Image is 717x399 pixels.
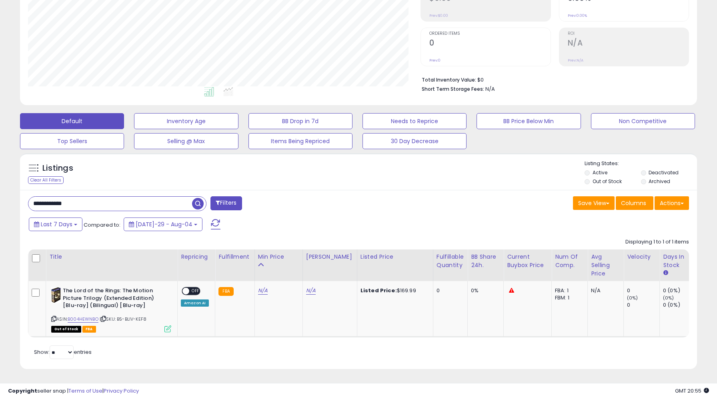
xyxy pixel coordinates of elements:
[34,348,92,356] span: Show: entries
[573,196,615,210] button: Save View
[477,113,581,129] button: BB Price Below Min
[68,387,102,395] a: Terms of Use
[361,253,430,261] div: Listed Price
[51,287,171,331] div: ASIN:
[555,287,581,294] div: FBA: 1
[555,294,581,301] div: FBM: 1
[591,113,695,129] button: Non Competitive
[621,199,646,207] span: Columns
[51,287,61,303] img: 51eSsP-ddxL._SL40_.jpg
[28,176,64,184] div: Clear All Filters
[361,287,397,294] b: Listed Price:
[8,387,37,395] strong: Copyright
[568,38,689,49] h2: N/A
[568,13,587,18] small: Prev: 0.00%
[663,287,695,294] div: 0 (0%)
[8,387,139,395] div: seller snap | |
[82,326,96,333] span: FBA
[471,253,500,269] div: BB Share 24h.
[363,133,467,149] button: 30 Day Decrease
[627,301,659,309] div: 0
[585,160,697,168] p: Listing States:
[29,217,82,231] button: Last 7 Days
[134,133,238,149] button: Selling @ Max
[363,113,467,129] button: Needs to Reprice
[429,13,448,18] small: Prev: $0.00
[218,287,233,296] small: FBA
[100,316,146,322] span: | SKU: B5-BLIV-KEF8
[675,387,709,395] span: 2025-08-12 20:55 GMT
[20,113,124,129] button: Default
[218,253,251,261] div: Fulfillment
[429,38,550,49] h2: 0
[63,287,160,311] b: The Lord of the Rings: The Motion Picture Trilogy (Extended Edition) [Blu-ray] (Bilingual) [Blu-ray]
[248,113,352,129] button: BB Drop in 7d
[41,220,72,228] span: Last 7 Days
[568,32,689,36] span: ROI
[663,253,692,269] div: Days In Stock
[593,169,607,176] label: Active
[627,287,659,294] div: 0
[627,253,656,261] div: Velocity
[437,253,464,269] div: Fulfillable Quantity
[591,287,617,294] div: N/A
[124,217,202,231] button: [DATE]-29 - Aug-04
[663,301,695,309] div: 0 (0%)
[181,299,209,307] div: Amazon AI
[555,253,584,269] div: Num of Comp.
[248,133,352,149] button: Items Being Repriced
[507,253,548,269] div: Current Buybox Price
[593,178,622,185] label: Out of Stock
[568,58,583,63] small: Prev: N/A
[306,253,354,261] div: [PERSON_NAME]
[136,220,192,228] span: [DATE]-29 - Aug-04
[663,269,668,277] small: Days In Stock.
[625,238,689,246] div: Displaying 1 to 1 of 1 items
[649,178,670,185] label: Archived
[627,295,638,301] small: (0%)
[429,58,441,63] small: Prev: 0
[471,287,497,294] div: 0%
[189,288,202,295] span: OFF
[210,196,242,210] button: Filters
[655,196,689,210] button: Actions
[422,74,683,84] li: $0
[68,316,98,323] a: B004HEWNBO
[361,287,427,294] div: $169.99
[20,133,124,149] button: Top Sellers
[42,163,73,174] h5: Listings
[485,85,495,93] span: N/A
[649,169,679,176] label: Deactivated
[429,32,550,36] span: Ordered Items
[84,221,120,229] span: Compared to:
[181,253,212,261] div: Repricing
[616,196,653,210] button: Columns
[437,287,461,294] div: 0
[422,86,484,92] b: Short Term Storage Fees:
[306,287,316,295] a: N/A
[258,253,299,261] div: Min Price
[51,326,81,333] span: All listings that are currently out of stock and unavailable for purchase on Amazon
[104,387,139,395] a: Privacy Policy
[49,253,174,261] div: Title
[258,287,268,295] a: N/A
[591,253,620,278] div: Avg Selling Price
[663,295,674,301] small: (0%)
[422,76,476,83] b: Total Inventory Value:
[134,113,238,129] button: Inventory Age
